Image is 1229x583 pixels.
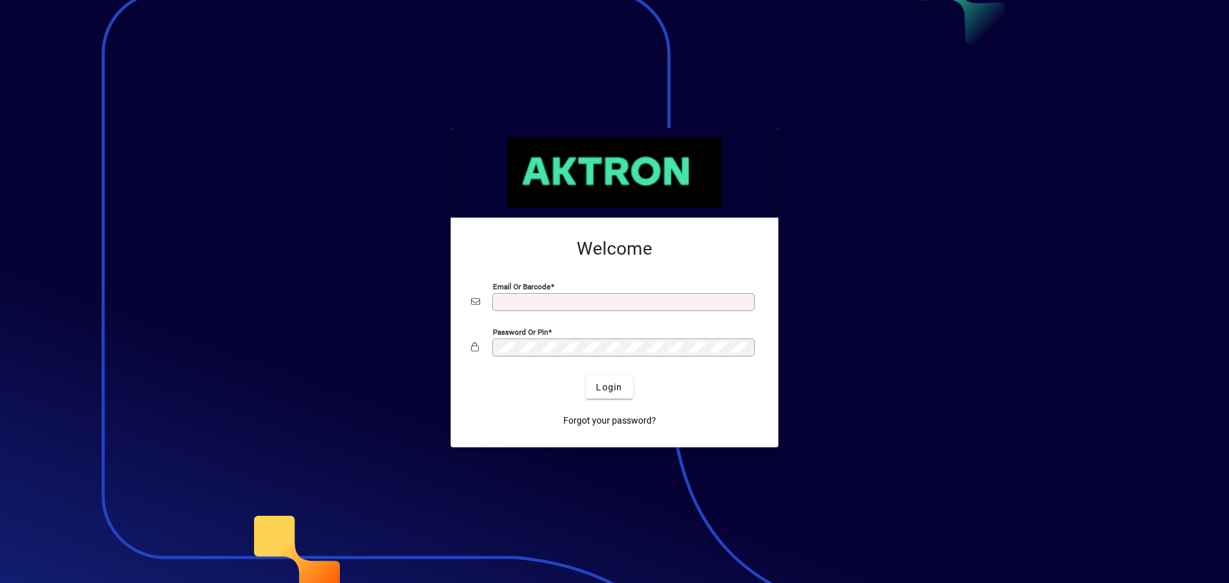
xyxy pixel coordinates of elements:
mat-label: Email or Barcode [493,282,550,291]
h2: Welcome [471,238,758,260]
a: Forgot your password? [558,409,661,432]
button: Login [586,376,632,399]
span: Forgot your password? [563,414,656,427]
mat-label: Password or Pin [493,328,548,337]
span: Login [596,381,622,394]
